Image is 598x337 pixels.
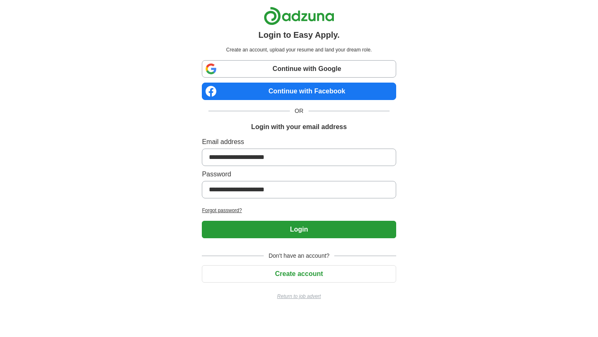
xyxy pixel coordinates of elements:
[203,46,394,54] p: Create an account, upload your resume and land your dream role.
[202,169,396,179] label: Password
[202,207,396,214] a: Forgot password?
[264,252,335,260] span: Don't have an account?
[202,293,396,300] a: Return to job advert
[251,122,347,132] h1: Login with your email address
[290,107,309,115] span: OR
[202,270,396,277] a: Create account
[202,221,396,238] button: Login
[202,137,396,147] label: Email address
[202,265,396,283] button: Create account
[202,83,396,100] a: Continue with Facebook
[264,7,334,25] img: Adzuna logo
[202,60,396,78] a: Continue with Google
[258,29,340,41] h1: Login to Easy Apply.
